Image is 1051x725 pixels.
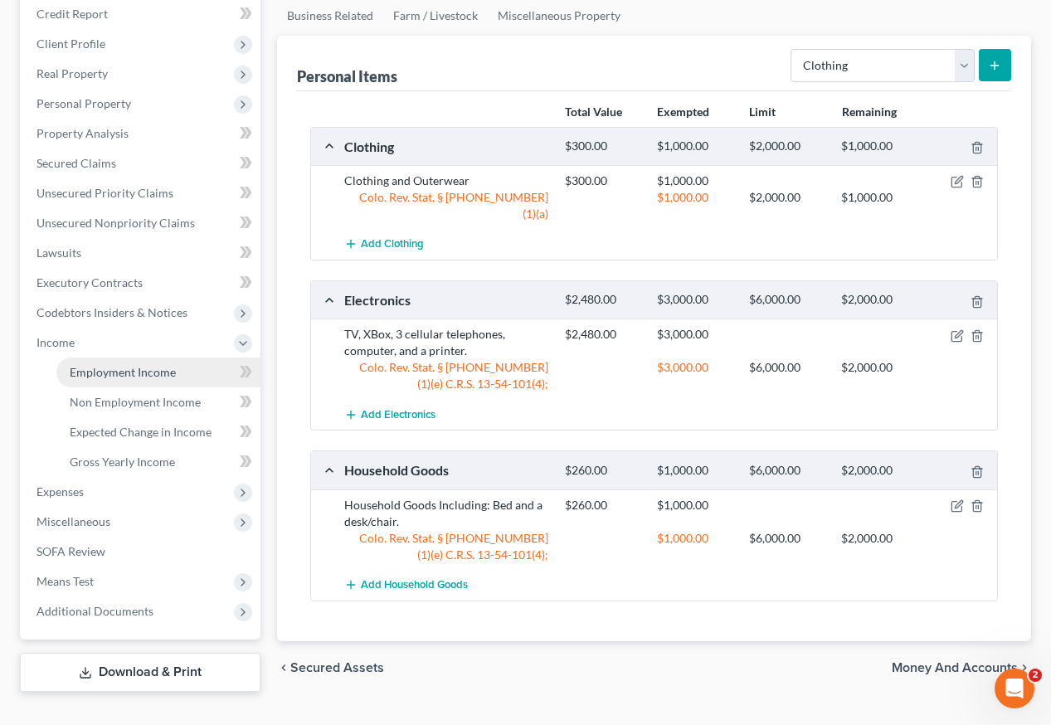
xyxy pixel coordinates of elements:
a: Expected Change in Income [56,417,260,447]
span: Personal Property [36,96,131,110]
a: SOFA Review [23,537,260,567]
button: Add Electronics [344,399,435,430]
div: $6,000.00 [741,463,833,479]
iframe: Intercom live chat [995,669,1034,708]
span: Codebtors Insiders & Notices [36,305,187,319]
div: Clothing [336,138,557,155]
span: Miscellaneous [36,514,110,528]
span: Lawsuits [36,246,81,260]
span: Add Clothing [361,238,424,251]
span: 2 [1029,669,1042,682]
span: Secured Assets [290,661,384,674]
div: Personal Items [297,66,397,86]
span: Expenses [36,484,84,499]
div: $2,000.00 [833,359,925,376]
button: Add Clothing [344,229,424,260]
a: Non Employment Income [56,387,260,417]
div: $1,000.00 [649,173,741,189]
span: Executory Contracts [36,275,143,290]
span: Income [36,335,75,349]
div: Colo. Rev. Stat. § [PHONE_NUMBER] (1)(e) C.R.S. 13-54-101(4); [336,359,557,392]
div: $1,000.00 [649,530,741,547]
div: $6,000.00 [741,530,833,547]
div: $6,000.00 [741,359,833,376]
div: $1,000.00 [649,497,741,513]
a: Download & Print [20,653,260,692]
button: chevron_left Secured Assets [277,661,384,674]
div: $3,000.00 [649,326,741,343]
div: $2,000.00 [833,292,925,308]
a: Gross Yearly Income [56,447,260,477]
div: $2,000.00 [741,139,833,154]
div: $2,480.00 [557,326,649,343]
a: Secured Claims [23,148,260,178]
span: Property Analysis [36,126,129,140]
div: $2,480.00 [557,292,649,308]
a: Employment Income [56,358,260,387]
span: Means Test [36,574,94,588]
a: Property Analysis [23,119,260,148]
strong: Total Value [565,105,622,119]
div: $1,000.00 [649,463,741,479]
span: Additional Documents [36,604,153,618]
span: Non Employment Income [70,395,201,409]
div: $3,000.00 [649,359,741,376]
div: $1,000.00 [649,139,741,154]
a: Unsecured Nonpriority Claims [23,208,260,238]
div: Household Goods Including: Bed and a desk/chair. [336,497,557,530]
span: Unsecured Nonpriority Claims [36,216,195,230]
div: Colo. Rev. Stat. § [PHONE_NUMBER] (1)(e) C.R.S. 13-54-101(4); [336,530,557,563]
div: $3,000.00 [649,292,741,308]
span: Unsecured Priority Claims [36,186,173,200]
div: $260.00 [557,463,649,479]
span: Client Profile [36,36,105,51]
div: $300.00 [557,139,649,154]
div: Household Goods [336,461,557,479]
div: $260.00 [557,497,649,513]
div: $2,000.00 [833,463,925,479]
a: Unsecured Priority Claims [23,178,260,208]
span: Employment Income [70,365,176,379]
div: TV, XBox, 3 cellular telephones, computer, and a printer. [336,326,557,359]
span: Real Property [36,66,108,80]
div: Clothing and Outerwear [336,173,557,189]
span: Credit Report [36,7,108,21]
i: chevron_left [277,661,290,674]
div: Colo. Rev. Stat. § [PHONE_NUMBER] (1)(a) [336,189,557,222]
div: $1,000.00 [833,189,925,206]
span: Gross Yearly Income [70,455,175,469]
div: $2,000.00 [741,189,833,206]
button: Money and Accounts chevron_right [892,661,1031,674]
strong: Remaining [842,105,897,119]
div: $6,000.00 [741,292,833,308]
div: Electronics [336,291,557,309]
a: Lawsuits [23,238,260,268]
span: Add Electronics [361,408,435,421]
div: $1,000.00 [833,139,925,154]
button: Add Household Goods [344,570,468,601]
span: Secured Claims [36,156,116,170]
span: Expected Change in Income [70,425,212,439]
span: Add Household Goods [361,578,468,591]
div: $2,000.00 [833,530,925,547]
strong: Limit [749,105,776,119]
i: chevron_right [1018,661,1031,674]
span: Money and Accounts [892,661,1018,674]
strong: Exempted [657,105,709,119]
div: $1,000.00 [649,189,741,206]
span: SOFA Review [36,544,105,558]
div: $300.00 [557,173,649,189]
a: Executory Contracts [23,268,260,298]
